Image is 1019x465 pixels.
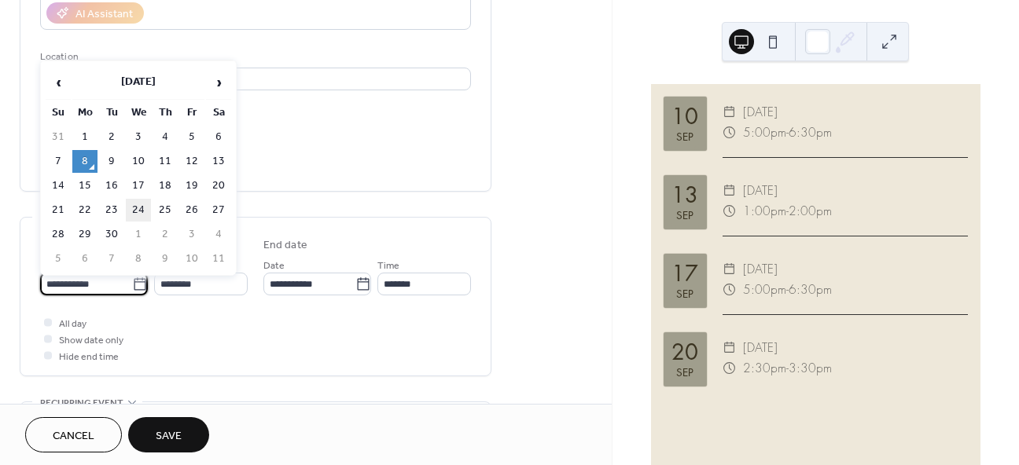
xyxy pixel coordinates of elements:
td: 16 [99,174,124,197]
th: Th [153,101,178,124]
td: 2 [153,223,178,246]
div: ​ [723,181,737,201]
span: - [786,123,789,143]
span: Show date only [59,332,123,349]
span: - [786,280,789,300]
div: ​ [723,259,737,280]
div: 20 [671,342,698,364]
div: ​ [723,280,737,300]
th: Tu [99,101,124,124]
div: Sep [676,367,693,378]
td: 14 [46,174,71,197]
td: 7 [99,247,124,270]
div: ​ [723,123,737,143]
td: 30 [99,223,124,246]
div: Sep [676,288,693,299]
span: 6:30pm [789,123,832,143]
span: All day [59,316,86,332]
td: 29 [72,223,97,246]
span: Cancel [53,428,94,445]
span: [DATE] [743,259,778,280]
td: 21 [46,199,71,222]
span: 1:00pm [743,201,786,222]
div: ​ [723,201,737,222]
span: [DATE] [743,102,778,123]
td: 4 [206,223,231,246]
span: 5:00pm [743,123,786,143]
td: 11 [153,150,178,173]
div: 13 [671,185,698,207]
span: 3:30pm [789,358,832,379]
td: 24 [126,199,151,222]
span: 2:00pm [789,201,832,222]
span: 6:30pm [789,280,832,300]
td: 10 [126,150,151,173]
td: 6 [206,126,231,148]
div: 17 [671,263,698,285]
td: 26 [179,199,204,222]
td: 27 [206,199,231,222]
td: 5 [179,126,204,148]
td: 9 [99,150,124,173]
td: 3 [126,126,151,148]
td: 31 [46,126,71,148]
th: Mo [72,101,97,124]
div: ​ [723,358,737,379]
th: We [126,101,151,124]
td: 15 [72,174,97,197]
td: 25 [153,199,178,222]
td: 11 [206,247,231,270]
span: - [786,201,789,222]
th: Fr [179,101,204,124]
th: Sa [206,101,231,124]
span: 5:00pm [743,280,786,300]
td: 1 [72,126,97,148]
span: ‹ [46,67,70,98]
th: Su [46,101,71,124]
td: 5 [46,247,71,270]
td: 13 [206,150,231,173]
td: 28 [46,223,71,246]
div: 10 [671,106,698,128]
div: ​ [723,338,737,358]
span: Date [263,258,285,274]
td: 8 [72,150,97,173]
th: [DATE] [72,66,204,100]
span: [DATE] [743,181,778,201]
div: End date [263,237,307,254]
td: 3 [179,223,204,246]
span: Time [377,258,399,274]
td: 7 [46,150,71,173]
td: 10 [179,247,204,270]
span: Recurring event [40,395,123,412]
span: Save [156,428,182,445]
span: Hide end time [59,349,119,365]
span: - [786,358,789,379]
span: 2:30pm [743,358,786,379]
div: Sep [676,210,693,221]
div: Sep [676,131,693,142]
button: Save [128,417,209,452]
button: Cancel [25,417,122,452]
span: › [207,67,230,98]
td: 8 [126,247,151,270]
td: 2 [99,126,124,148]
td: 17 [126,174,151,197]
td: 9 [153,247,178,270]
td: 12 [179,150,204,173]
div: Location [40,49,468,65]
td: 20 [206,174,231,197]
td: 22 [72,199,97,222]
td: 6 [72,247,97,270]
td: 18 [153,174,178,197]
div: ​ [723,102,737,123]
td: 19 [179,174,204,197]
td: 1 [126,223,151,246]
span: [DATE] [743,338,778,358]
td: 23 [99,199,124,222]
td: 4 [153,126,178,148]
